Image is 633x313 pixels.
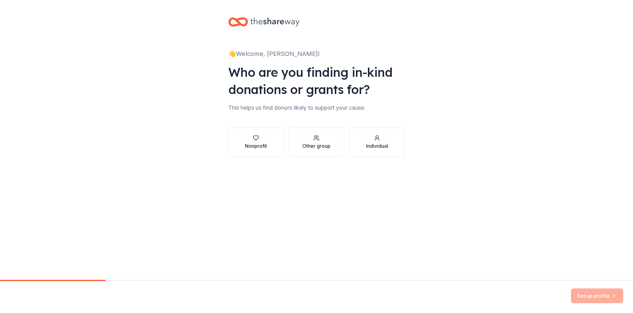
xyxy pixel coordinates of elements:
div: Other group [302,142,330,150]
div: Individual [366,142,388,150]
div: This helps us find donors likely to support your cause. [228,103,405,113]
div: 👋 Welcome, [PERSON_NAME]! [228,49,405,59]
div: Who are you finding in-kind donations or grants for? [228,64,405,98]
button: Individual [349,127,405,157]
button: Nonprofit [228,127,284,157]
button: Other group [289,127,344,157]
div: Nonprofit [245,142,267,150]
